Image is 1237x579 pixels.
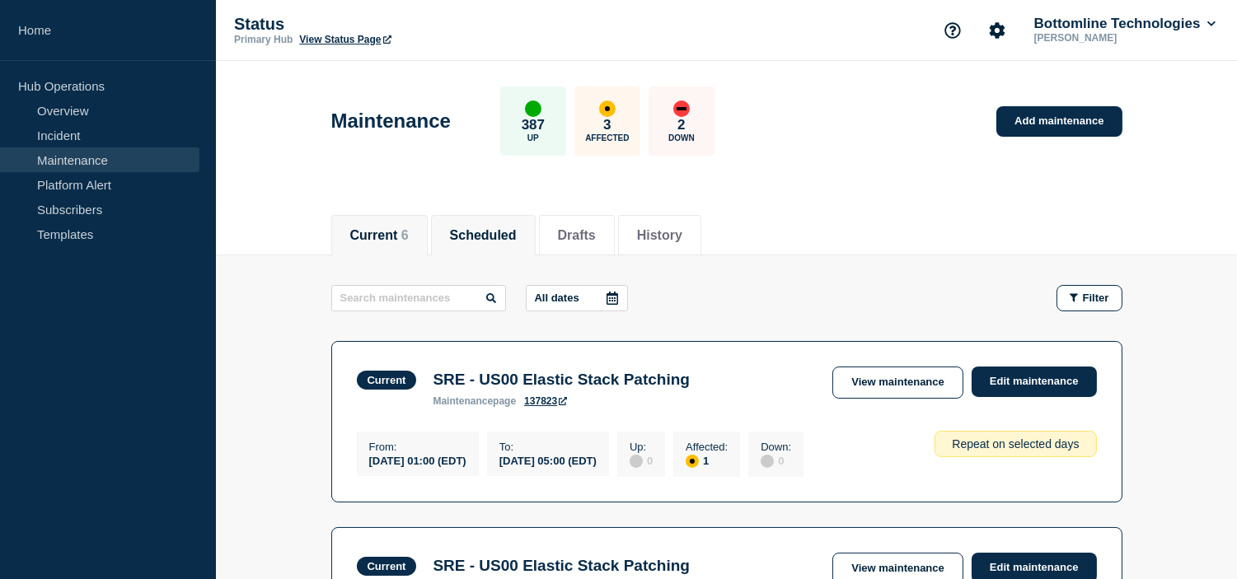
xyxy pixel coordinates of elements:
button: Scheduled [450,228,517,243]
p: 3 [603,117,611,133]
p: Affected [585,133,629,142]
div: 1 [686,453,728,468]
div: [DATE] 05:00 (EDT) [499,453,597,467]
div: down [673,100,690,117]
div: 0 [630,453,653,468]
a: 137823 [524,395,567,407]
div: affected [686,455,699,468]
a: View Status Page [299,34,391,45]
p: 387 [522,117,545,133]
button: Support [935,13,970,48]
div: Current [368,374,406,386]
p: [PERSON_NAME] [1031,32,1202,44]
a: Edit maintenance [972,367,1097,397]
p: Down [668,133,695,142]
span: maintenance [433,395,493,407]
p: To : [499,441,597,453]
p: Down : [761,441,791,453]
h3: SRE - US00 Elastic Stack Patching [433,371,690,389]
button: Bottomline Technologies [1031,16,1219,32]
p: All dates [535,292,579,304]
div: Current [368,560,406,572]
button: Filter [1057,285,1122,311]
p: Status [234,15,564,34]
p: Up [527,133,539,142]
a: Add maintenance [996,106,1122,137]
h1: Maintenance [331,110,451,133]
input: Search maintenances [331,285,506,311]
div: disabled [630,455,643,468]
div: 0 [761,453,791,468]
div: disabled [761,455,774,468]
p: Up : [630,441,653,453]
button: Current 6 [350,228,409,243]
p: 2 [677,117,685,133]
div: Repeat on selected days [935,431,1096,457]
button: Drafts [558,228,596,243]
p: page [433,395,516,407]
h3: SRE - US00 Elastic Stack Patching [433,557,690,575]
div: affected [599,100,616,117]
span: Filter [1083,292,1109,304]
a: View maintenance [832,367,963,399]
div: up [525,100,541,117]
button: All dates [526,285,628,311]
button: History [637,228,682,243]
p: Primary Hub [234,34,293,45]
div: [DATE] 01:00 (EDT) [369,453,466,467]
button: Account settings [980,13,1014,48]
span: 6 [401,228,409,242]
p: From : [369,441,466,453]
p: Affected : [686,441,728,453]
